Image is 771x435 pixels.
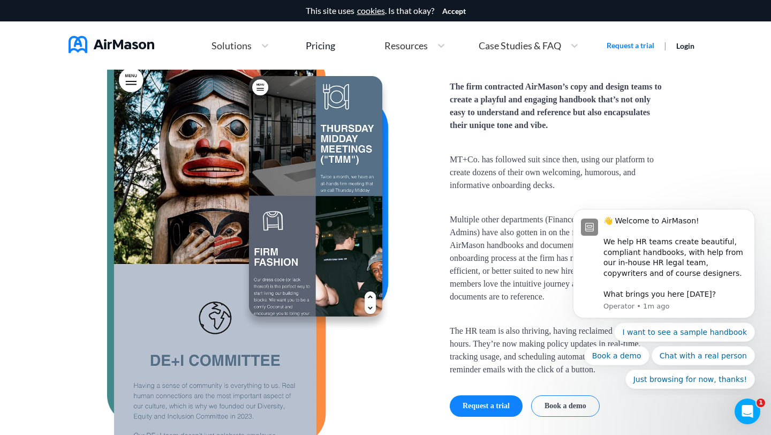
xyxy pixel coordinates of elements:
[306,36,335,55] a: Pricing
[450,153,664,192] span: MT+Co. has followed suit since then, using our platform to create dozens of their own welcoming, ...
[211,41,252,50] span: Solutions
[607,40,654,51] a: Request a trial
[384,41,428,50] span: Resources
[69,36,154,53] img: AirMason Logo
[450,395,523,417] button: Request a trial
[676,41,694,50] a: Login
[557,199,771,395] iframe: Intercom notifications message
[531,395,600,417] button: Book a demo
[306,41,335,50] div: Pricing
[735,399,760,424] iframe: Intercom live chat
[357,6,385,16] a: cookies
[450,80,664,132] b: The firm contracted AirMason’s copy and design teams to create a playful and engaging handbook th...
[450,213,664,303] span: Multiple other departments (Finance, Tech, Marketing, Legal Admins) have also gotten in on the fu...
[479,41,561,50] span: Case Studies & FAQ
[664,40,667,50] span: |
[757,399,765,407] span: 1
[450,325,664,376] span: The HR team is also thriving, having reclaimed valuable hours. They’re now making policy updates ...
[442,7,466,16] button: Accept cookies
